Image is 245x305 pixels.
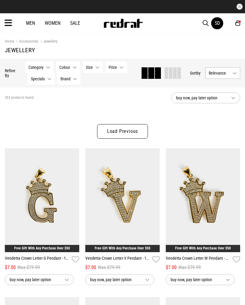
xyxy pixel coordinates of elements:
[205,67,240,79] button: Relevance
[166,148,240,252] img: Vendetta Crown Letter W Pendant - 18k Gold Plated in Gold
[197,71,201,75] span: by
[171,276,221,283] span: buy now, pay later option
[176,94,226,101] span: buy now, pay later option
[171,92,240,103] button: buy now, pay later option
[5,68,16,78] p: Refine By
[77,4,168,10] iframe: Customer reviews powered by Trustpilot
[25,62,54,73] button: Category
[97,124,148,139] a: Load Previous
[109,65,117,70] span: Price
[95,246,150,250] a: Free Gift With Any Purchase Over $50
[38,39,57,45] a: Jewellery
[166,274,235,285] button: buy now, pay later option
[45,20,60,26] a: Women
[28,73,55,85] button: Specials
[5,274,74,285] button: buy now, pay later option
[57,73,80,85] button: Brand
[85,264,96,271] span: $7.00
[59,65,70,70] span: Colour
[56,62,80,73] button: Colour
[60,76,70,81] span: Brand
[105,62,127,73] button: Price
[17,264,40,271] span: Was $79.99
[103,19,143,28] img: Redrat logo
[5,95,34,100] span: 263 products found
[5,148,79,252] img: Vendetta Crown Letter G Pendant - 18k Gold Plated in Gold
[98,264,120,271] span: Was $79.99
[14,39,38,45] a: Accessories
[10,276,60,283] span: buy now, pay later option
[215,20,220,26] div: SD
[83,62,103,73] button: Size
[5,255,69,264] a: Vendetta Crown Letter G Pendant - 18K Gold Plated
[85,148,160,252] img: Vendetta Crown Letter V Pendant - 18k Gold Plated in Gold
[85,274,154,285] button: buy now, pay later option
[190,69,201,77] button: Sortby
[14,246,70,250] a: Free Gift With Any Purchase Over $50
[26,20,35,26] a: Men
[166,264,177,271] span: $7.00
[28,65,44,70] span: Category
[175,246,231,250] a: Free Gift With Any Purchase Over $50
[86,65,93,70] span: Size
[31,76,45,81] span: Specials
[5,39,14,43] a: Home
[209,71,230,75] span: Relevance
[5,47,240,54] h1: Jewellery
[178,264,201,271] span: Was $79.99
[85,255,150,264] a: Vendetta Crown Letter V Pendant - 18K Gold Plated
[90,276,140,283] span: buy now, pay later option
[70,20,80,26] a: Sale
[5,264,16,271] span: $7.00
[166,255,230,264] a: Vendetta Crown Letter W Pendant - 18K Gold Plated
